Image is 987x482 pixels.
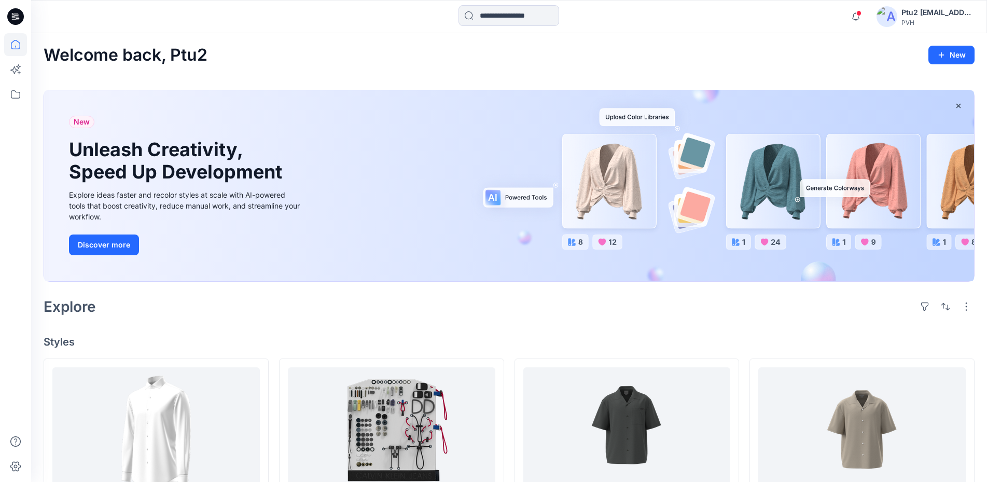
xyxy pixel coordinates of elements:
[877,6,897,27] img: avatar
[928,46,975,64] button: New
[74,116,90,128] span: New
[901,6,974,19] div: Ptu2 [EMAIL_ADDRESS][DOMAIN_NAME]
[69,235,302,255] a: Discover more
[69,139,287,183] h1: Unleash Creativity, Speed Up Development
[44,298,96,315] h2: Explore
[901,19,974,26] div: PVH
[69,189,302,222] div: Explore ideas faster and recolor styles at scale with AI-powered tools that boost creativity, red...
[44,336,975,348] h4: Styles
[44,46,207,65] h2: Welcome back, Ptu2
[69,235,139,255] button: Discover more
